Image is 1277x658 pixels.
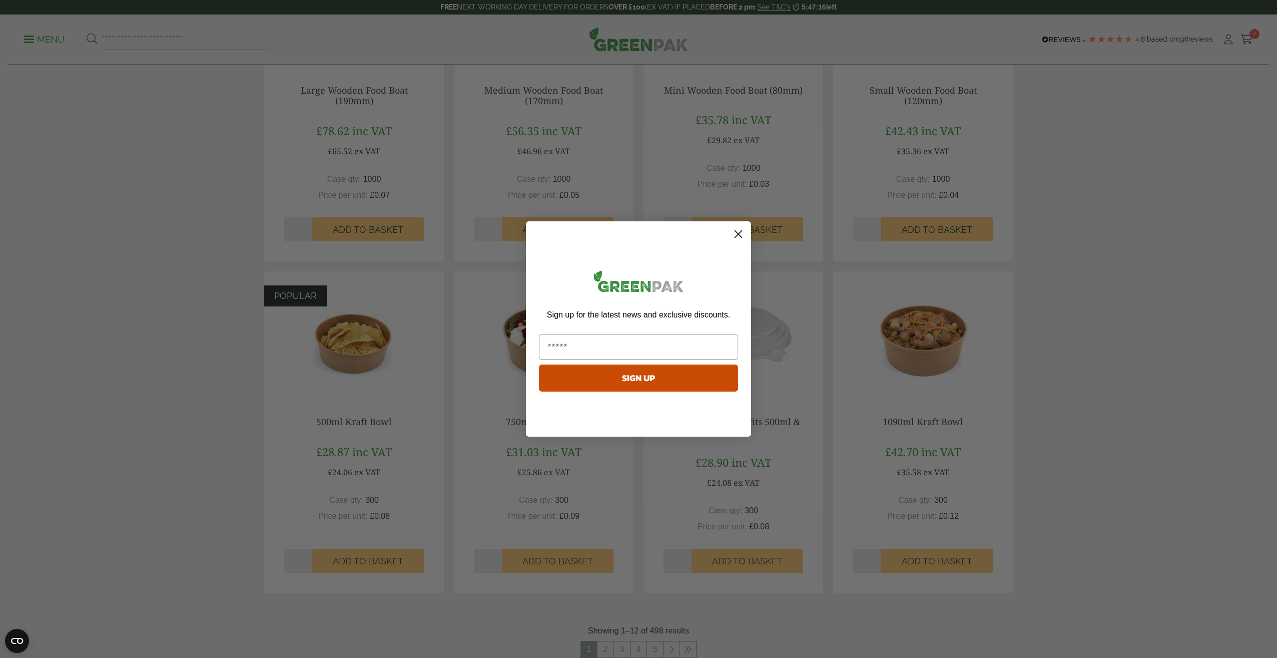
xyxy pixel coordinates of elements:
input: Email [539,335,738,360]
button: SIGN UP [539,365,738,392]
button: Close dialog [730,225,747,243]
img: greenpak_logo [539,266,738,300]
button: Open CMP widget [5,629,29,653]
span: Sign up for the latest news and exclusive discounts. [547,310,730,319]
